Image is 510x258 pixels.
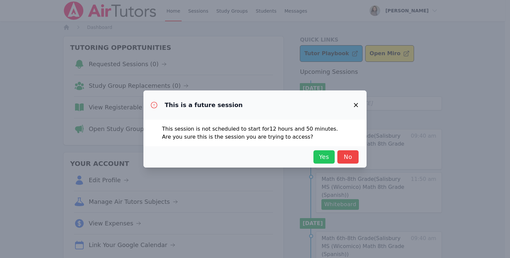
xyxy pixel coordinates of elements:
button: No [337,150,359,164]
button: Yes [313,150,335,164]
p: This session is not scheduled to start for 12 hours and 50 minutes . Are you sure this is the ses... [162,125,348,141]
h3: This is a future session [165,101,243,109]
span: Yes [317,152,331,162]
span: No [341,152,355,162]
